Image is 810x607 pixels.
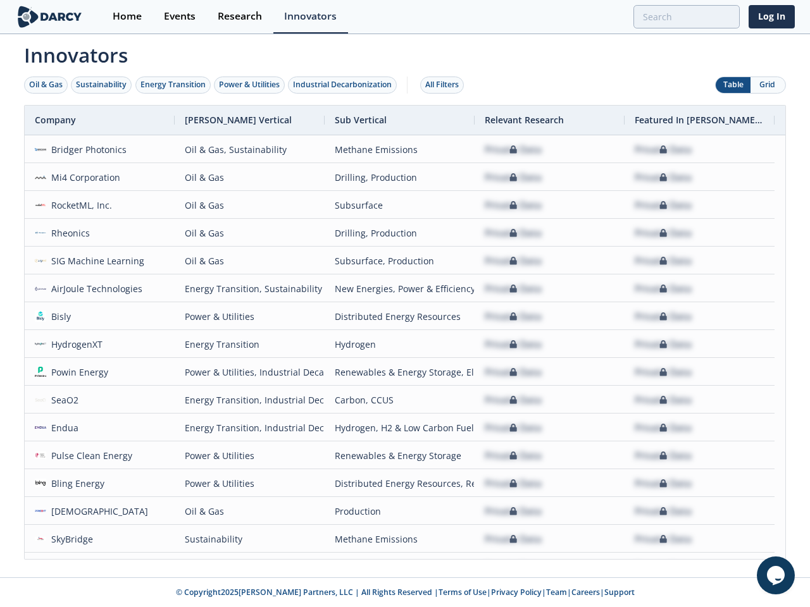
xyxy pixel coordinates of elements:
[635,442,692,469] div: Private Data
[335,470,464,497] div: Distributed Energy Resources, Renewables & Energy Storage
[635,219,692,247] div: Private Data
[76,79,127,90] div: Sustainability
[185,114,292,126] span: [PERSON_NAME] Vertical
[46,414,79,441] div: Endua
[485,553,542,580] div: Private Data
[485,359,542,386] div: Private Data
[35,505,46,517] img: c29c0c01-625a-4755-b658-fa74ed2a6ef3
[185,275,315,302] div: Energy Transition, Sustainability
[335,386,464,414] div: Carbon, CCUS
[46,136,127,163] div: Bridger Photonics
[35,366,46,377] img: 1617133434687-Group%202%402x.png
[485,498,542,525] div: Private Data
[485,525,542,553] div: Private Data
[218,11,262,21] div: Research
[140,79,206,90] div: Energy Transition
[485,331,542,358] div: Private Data
[15,35,795,70] span: Innovators
[335,359,464,386] div: Renewables & Energy Storage, Electrification & Efficiency
[335,275,464,302] div: New Energies, Power & Efficiency
[485,247,542,274] div: Private Data
[18,587,792,598] p: © Copyright 2025 [PERSON_NAME] Partners, LLC | All Rights Reserved | | | | |
[35,533,46,544] img: 621acaf9-556e-4419-85b5-70931944e7fa
[71,77,132,94] button: Sustainability
[425,79,459,90] div: All Filters
[635,470,692,497] div: Private Data
[35,283,46,294] img: 778cf4a7-a5ff-43f9-be77-0f2981bd192a
[635,386,692,414] div: Private Data
[335,219,464,247] div: Drilling, Production
[635,498,692,525] div: Private Data
[185,525,315,553] div: Sustainability
[635,247,692,274] div: Private Data
[46,303,72,330] div: Bisly
[35,144,46,155] img: 1643231245421-Bridger_Logo.png
[46,359,109,386] div: Powin Energy
[635,192,692,219] div: Private Data
[185,192,315,219] div: Oil & Gas
[46,247,145,274] div: SIG Machine Learning
[635,164,692,191] div: Private Data
[485,386,542,414] div: Private Data
[185,247,315,274] div: Oil & Gas
[46,470,105,497] div: Bling Energy
[485,219,542,247] div: Private Data
[135,77,211,94] button: Energy Transition
[335,192,464,219] div: Subsurface
[335,331,464,358] div: Hydrogen
[46,164,121,191] div: Mi4 Corporation
[420,77,464,94] button: All Filters
[185,442,315,469] div: Power & Utilities
[485,414,542,441] div: Private Data
[35,171,46,183] img: 1675207601510-mi4-logo.png
[749,5,795,28] a: Log In
[439,587,487,598] a: Terms of Use
[46,192,113,219] div: RocketML, Inc.
[46,331,103,358] div: HydrogenXT
[288,77,397,94] button: Industrial Decarbonization
[635,414,692,441] div: Private Data
[485,442,542,469] div: Private Data
[546,587,567,598] a: Team
[35,338,46,350] img: b12a5cbc-c4e5-4c0d-9a12-6529d5f58ccf
[35,199,46,211] img: 1986befd-76e6-433f-956b-27dc47f67c60
[185,136,315,163] div: Oil & Gas, Sustainability
[219,79,280,90] div: Power & Utilities
[185,359,315,386] div: Power & Utilities, Industrial Decarbonization
[185,553,315,580] div: Sustainability
[335,525,464,553] div: Methane Emissions
[335,164,464,191] div: Drilling, Production
[35,477,46,489] img: c02d1a0e-7d87-4977-9ee8-54ae14501f67
[35,114,76,126] span: Company
[46,498,149,525] div: [DEMOGRAPHIC_DATA]
[164,11,196,21] div: Events
[635,114,764,126] span: Featured In [PERSON_NAME] Live
[113,11,142,21] div: Home
[46,219,90,247] div: Rheonics
[335,442,464,469] div: Renewables & Energy Storage
[185,164,315,191] div: Oil & Gas
[635,331,692,358] div: Private Data
[604,587,635,598] a: Support
[635,303,692,330] div: Private Data
[485,303,542,330] div: Private Data
[284,11,337,21] div: Innovators
[185,498,315,525] div: Oil & Gas
[491,587,542,598] a: Privacy Policy
[335,247,464,274] div: Subsurface, Production
[485,164,542,191] div: Private Data
[485,275,542,302] div: Private Data
[35,422,46,433] img: 17237ff5-ec2e-4601-a70e-59100ba29fa9
[335,136,464,163] div: Methane Emissions
[35,227,46,238] img: 6be74745-e7f4-4809-9227-94d27c50fd57
[29,79,63,90] div: Oil & Gas
[485,136,542,163] div: Private Data
[46,553,75,580] div: Puloli
[485,192,542,219] div: Private Data
[335,114,387,126] span: Sub Vertical
[716,77,751,93] button: Table
[24,77,68,94] button: Oil & Gas
[214,77,285,94] button: Power & Utilities
[635,525,692,553] div: Private Data
[185,386,315,414] div: Energy Transition, Industrial Decarbonization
